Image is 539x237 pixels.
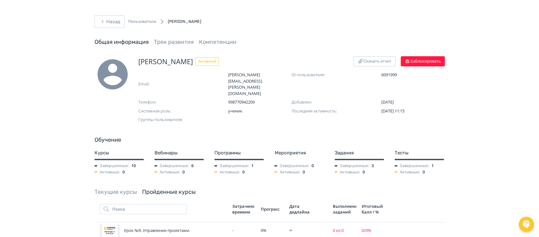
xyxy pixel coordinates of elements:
div: ∞ [289,227,327,234]
span: [PERSON_NAME][EMAIL_ADDRESS][PERSON_NAME][DOMAIN_NAME] [228,72,292,97]
span: Активный [195,57,219,66]
a: Компетенции [199,38,236,45]
span: 3 [371,163,374,169]
span: Группы пользователя: [138,117,189,123]
div: Дата дедлайна [289,203,312,215]
span: Активные: [95,169,120,175]
span: 998770942209 [228,99,292,105]
div: Вебинары [154,149,204,157]
span: 0 [242,169,245,175]
div: Итоговый балл / % [361,203,385,215]
span: Активные: [154,169,180,175]
span: Завершенные: [274,163,309,169]
div: Мероприятия [274,149,324,157]
span: ID пользователя: [292,72,355,78]
div: Выполнено заданий [332,203,356,215]
div: - [232,227,256,234]
button: Заблокировать [401,56,445,66]
span: 0 [363,169,365,175]
div: Затрачено времени [232,203,256,215]
span: 10 [131,163,136,169]
span: Завершенные: [154,163,189,169]
a: Пользователи [128,18,156,25]
span: 0 [182,169,185,175]
span: 1 [431,163,434,169]
span: Активные: [214,169,240,175]
span: 0 [311,163,313,169]
span: Активные: [274,169,300,175]
span: [DATE] [381,99,394,105]
div: Задания [335,149,385,157]
span: 0 [423,169,425,175]
a: Текущие курсы [95,188,137,195]
div: Урок №9. Управление проектами [100,224,227,237]
span: 0 / 0 % [361,227,371,233]
span: 0 % [261,227,266,233]
span: 6091999 [381,72,445,78]
button: Назад [95,15,124,28]
span: Системная роль: [138,108,202,114]
span: Завершенные: [95,163,129,169]
span: 0 из 0 [332,227,343,233]
span: Последняя активность: [292,108,355,114]
span: 0 [302,169,305,175]
span: [PERSON_NAME] [138,56,193,67]
div: Тесты [395,149,444,157]
span: Добавлен: [292,99,355,105]
a: Общая информация [95,38,149,45]
span: Активные: [335,169,360,175]
div: Программы [214,149,264,157]
a: Пройденные курсы [142,188,196,195]
span: [PERSON_NAME] [168,19,201,24]
span: Активные: [395,169,420,175]
span: Завершенные: [395,163,429,169]
span: Email: [138,81,202,87]
span: 0 [122,169,125,175]
span: 1 [251,163,253,169]
div: Курсы [95,149,144,157]
div: Обучение [95,136,445,144]
button: Скачать отчет [353,56,396,66]
a: Трек развития [154,38,194,45]
span: Завершенные: [335,163,369,169]
span: Завершенные: [214,163,249,169]
div: Прогресс [261,206,284,212]
span: ученик [228,108,292,114]
span: [DATE] 11:15 [381,108,404,114]
span: Телефон: [138,99,202,105]
span: 6 [191,163,194,169]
